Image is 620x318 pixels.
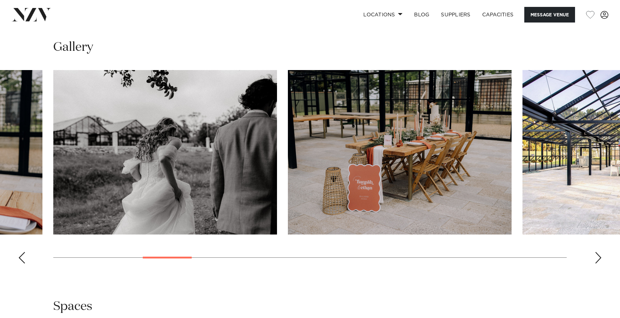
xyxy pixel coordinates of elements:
[524,7,575,23] button: Message Venue
[12,8,51,21] img: nzv-logo.png
[435,7,476,23] a: SUPPLIERS
[476,7,520,23] a: Capacities
[288,70,512,235] swiper-slide: 6 / 23
[357,7,408,23] a: Locations
[53,70,277,235] swiper-slide: 5 / 23
[408,7,435,23] a: BLOG
[53,298,92,315] h2: Spaces
[53,39,93,56] h2: Gallery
